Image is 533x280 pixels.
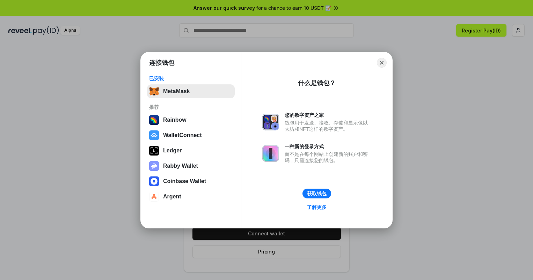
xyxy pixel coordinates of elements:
img: svg+xml,%3Csvg%20width%3D%2228%22%20height%3D%2228%22%20viewBox%3D%220%200%2028%2028%22%20fill%3D... [149,130,159,140]
div: 钱包用于发送、接收、存储和显示像以太坊和NFT这样的数字资产。 [285,120,371,132]
button: Argent [147,190,235,204]
div: Ledger [163,147,182,154]
img: svg+xml,%3Csvg%20xmlns%3D%22http%3A%2F%2Fwww.w3.org%2F2000%2Fsvg%22%20fill%3D%22none%22%20viewBox... [149,161,159,171]
h1: 连接钱包 [149,59,174,67]
div: 推荐 [149,104,233,110]
div: 已安装 [149,75,233,82]
div: Rabby Wallet [163,163,198,169]
button: 获取钱包 [302,189,331,198]
img: svg+xml,%3Csvg%20width%3D%22120%22%20height%3D%22120%22%20viewBox%3D%220%200%20120%20120%22%20fil... [149,115,159,125]
div: 您的数字资产之家 [285,112,371,118]
div: 一种新的登录方式 [285,143,371,150]
img: svg+xml,%3Csvg%20xmlns%3D%22http%3A%2F%2Fwww.w3.org%2F2000%2Fsvg%22%20fill%3D%22none%22%20viewBox... [262,114,279,130]
img: svg+xml,%3Csvg%20fill%3D%22none%22%20height%3D%2233%22%20viewBox%3D%220%200%2035%2033%22%20width%... [149,86,159,96]
div: 而不是在每个网站上创建新的账户和密码，只需连接您的钱包。 [285,151,371,164]
button: Coinbase Wallet [147,174,235,188]
div: 什么是钱包？ [298,79,336,87]
button: WalletConnect [147,128,235,142]
img: svg+xml,%3Csvg%20width%3D%2228%22%20height%3D%2228%22%20viewBox%3D%220%200%2028%2028%22%20fill%3D... [149,192,159,202]
div: WalletConnect [163,132,202,138]
div: Argent [163,194,181,200]
div: 获取钱包 [307,190,327,197]
img: svg+xml,%3Csvg%20xmlns%3D%22http%3A%2F%2Fwww.w3.org%2F2000%2Fsvg%22%20fill%3D%22none%22%20viewBox... [262,145,279,162]
button: Rainbow [147,113,235,127]
div: Rainbow [163,117,187,123]
div: Coinbase Wallet [163,178,206,184]
button: Rabby Wallet [147,159,235,173]
div: 了解更多 [307,204,327,210]
a: 了解更多 [303,203,331,212]
button: Ledger [147,144,235,158]
button: Close [377,58,387,68]
img: svg+xml,%3Csvg%20width%3D%2228%22%20height%3D%2228%22%20viewBox%3D%220%200%2028%2028%22%20fill%3D... [149,176,159,186]
div: MetaMask [163,88,190,94]
img: svg+xml,%3Csvg%20xmlns%3D%22http%3A%2F%2Fwww.w3.org%2F2000%2Fsvg%22%20width%3D%2228%22%20height%3... [149,146,159,156]
button: MetaMask [147,84,235,98]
